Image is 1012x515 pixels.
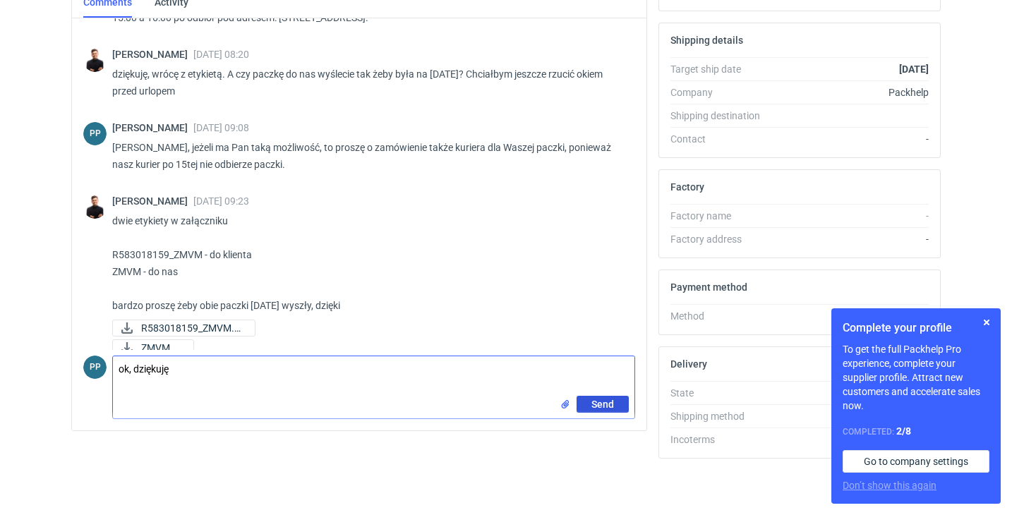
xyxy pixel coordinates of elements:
button: Send [577,396,629,413]
h2: Payment method [670,281,747,293]
div: Contact [670,132,773,146]
p: To get the full Packhelp Pro experience, complete your supplier profile. Attract new customers an... [843,342,989,413]
div: Shipping method [670,409,773,423]
span: R583018159_ZMVM.pdf [141,320,243,336]
div: Target ship date [670,62,773,76]
span: [PERSON_NAME] [112,195,193,207]
div: Paweł Puch [83,356,107,379]
div: Incoterms [670,432,773,447]
button: Skip for now [978,314,995,331]
figcaption: PP [83,356,107,379]
div: Factory address [670,232,773,246]
a: R583018159_ZMVM.pdf [112,320,255,337]
div: - [773,132,929,146]
figcaption: PP [83,122,107,145]
span: [DATE] 08:20 [193,49,249,60]
div: Shipping destination [670,109,773,123]
h1: Complete your profile [843,320,989,337]
div: State [670,386,773,400]
div: - [773,309,929,323]
a: ZMVM.pdf [112,339,194,356]
div: R583018159_ZMVM.pdf [112,320,253,337]
strong: [DATE] [899,63,929,75]
div: Paweł Puch [83,122,107,145]
span: [PERSON_NAME] [112,49,193,60]
span: [DATE] 09:23 [193,195,249,207]
div: Pickup [773,409,929,423]
h2: Factory [670,181,704,193]
span: [DATE] 09:08 [193,122,249,133]
span: [PERSON_NAME] [112,122,193,133]
div: Factory name [670,209,773,223]
div: Company [670,85,773,99]
div: Completed: [843,424,989,439]
div: - [773,209,929,223]
p: [PERSON_NAME], jeżeli ma Pan taką możliwość, to proszę o zamówienie także kuriera dla Waszej pacz... [112,139,624,173]
div: Method [670,309,773,323]
div: - [773,232,929,246]
strong: 2 / 8 [896,425,911,437]
h2: Shipping details [670,35,743,46]
p: dziękuję, wrócę z etykietą. A czy paczkę do nas wyślecie tak żeby była na [DATE]? Chciałbym jeszc... [112,66,624,99]
a: Go to company settings [843,450,989,473]
div: Packhelp [773,85,929,99]
span: ZMVM.pdf [141,340,182,356]
textarea: ok, dziękuję [113,356,634,396]
button: Don’t show this again [843,478,936,492]
h2: Delivery [670,358,707,370]
span: Send [591,399,614,409]
img: Tomasz Kubiak [83,49,107,72]
p: dwie etykiety w załączniku R583018159_ZMVM - do klienta ZMVM - do nas bardzo proszę żeby obie pac... [112,212,624,314]
div: EXW [773,432,929,447]
img: Tomasz Kubiak [83,195,107,219]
